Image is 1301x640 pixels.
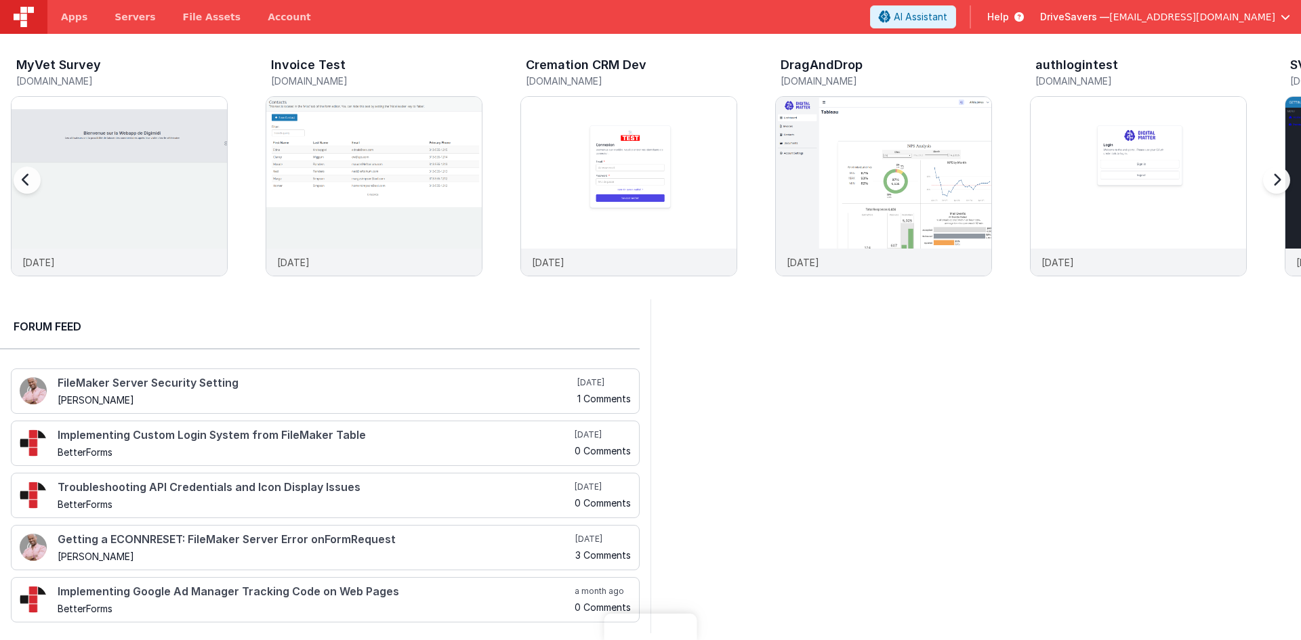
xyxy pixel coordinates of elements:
[575,550,631,560] h5: 3 Comments
[1041,255,1074,270] p: [DATE]
[11,421,640,466] a: Implementing Custom Login System from FileMaker Table BetterForms [DATE] 0 Comments
[575,498,631,508] h5: 0 Comments
[1035,58,1118,72] h3: authlogintest
[1109,10,1275,24] span: [EMAIL_ADDRESS][DOMAIN_NAME]
[20,586,47,613] img: 295_2.png
[575,446,631,456] h5: 0 Comments
[575,602,631,612] h5: 0 Comments
[526,76,737,86] h5: [DOMAIN_NAME]
[183,10,241,24] span: File Assets
[16,58,101,72] h3: MyVet Survey
[20,429,47,456] img: 295_2.png
[532,255,564,270] p: [DATE]
[11,525,640,570] a: Getting a ECONNRESET: FileMaker Server Error onFormRequest [PERSON_NAME] [DATE] 3 Comments
[575,482,631,492] h5: [DATE]
[11,368,640,414] a: FileMaker Server Security Setting [PERSON_NAME] [DATE] 1 Comments
[1040,10,1290,24] button: DriveSavers — [EMAIL_ADDRESS][DOMAIN_NAME]
[11,577,640,622] a: Implementing Google Ad Manager Tracking Code on Web Pages BetterForms a month ago 0 Comments
[58,603,572,614] h5: BetterForms
[20,377,47,404] img: 411_2.png
[1040,10,1109,24] span: DriveSavers —
[271,58,346,72] h3: Invoice Test
[526,58,646,72] h3: Cremation CRM Dev
[781,58,863,72] h3: DragAndDrop
[575,586,631,597] h5: a month ago
[58,447,572,457] h5: BetterForms
[870,5,956,28] button: AI Assistant
[58,482,572,494] h4: Troubleshooting API Credentials and Icon Display Issues
[271,76,482,86] h5: [DOMAIN_NAME]
[1035,76,1247,86] h5: [DOMAIN_NAME]
[787,255,819,270] p: [DATE]
[58,551,573,561] h5: [PERSON_NAME]
[58,395,575,405] h5: [PERSON_NAME]
[16,76,228,86] h5: [DOMAIN_NAME]
[781,76,992,86] h5: [DOMAIN_NAME]
[577,393,631,404] h5: 1 Comments
[11,473,640,518] a: Troubleshooting API Credentials and Icon Display Issues BetterForms [DATE] 0 Comments
[58,534,573,546] h4: Getting a ECONNRESET: FileMaker Server Error onFormRequest
[14,318,626,335] h2: Forum Feed
[58,586,572,598] h4: Implementing Google Ad Manager Tracking Code on Web Pages
[58,377,575,389] h4: FileMaker Server Security Setting
[894,10,947,24] span: AI Assistant
[20,534,47,561] img: 411_2.png
[575,534,631,545] h5: [DATE]
[577,377,631,388] h5: [DATE]
[58,499,572,509] h5: BetterForms
[61,10,87,24] span: Apps
[277,255,310,270] p: [DATE]
[58,429,572,442] h4: Implementing Custom Login System from FileMaker Table
[575,429,631,440] h5: [DATE]
[987,10,1009,24] span: Help
[115,10,155,24] span: Servers
[20,482,47,509] img: 295_2.png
